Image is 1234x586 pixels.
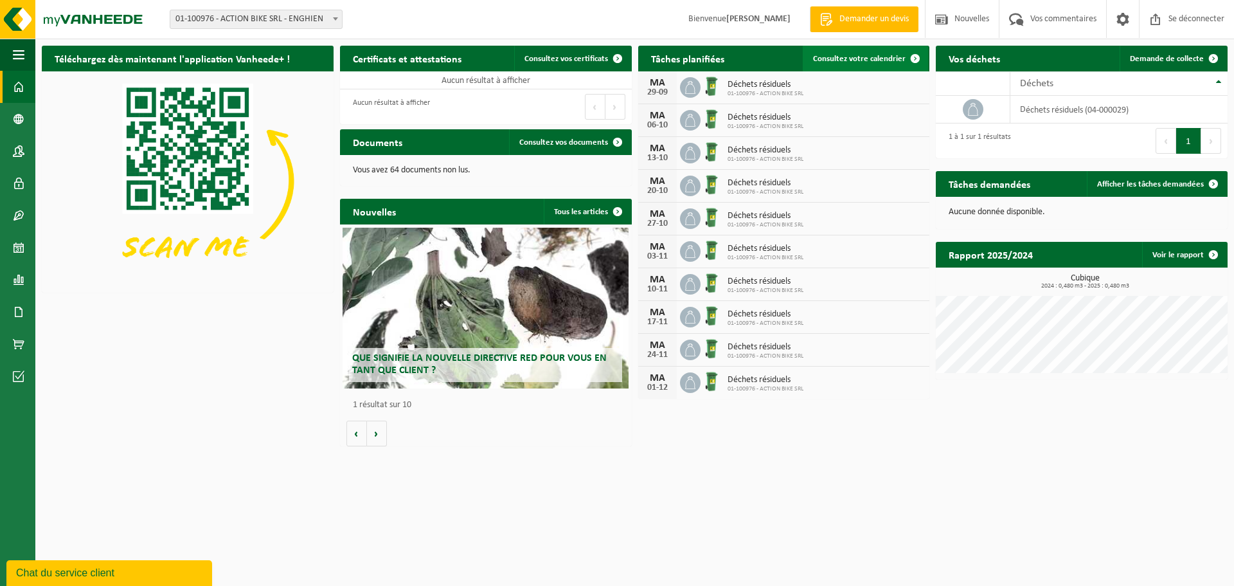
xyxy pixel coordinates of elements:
button: 1 [1176,128,1201,154]
span: 01-100976 - ACTION BIKE SRL - ENGHIEN [170,10,342,28]
font: Cubique [1071,273,1100,283]
font: [PERSON_NAME] [726,14,791,24]
a: Tous les articles [544,199,630,224]
font: Déchets résiduels [728,113,791,122]
font: 2024 : 0,480 m3 - 2025 : 0,480 m3 [1041,282,1129,289]
font: MA [650,143,665,154]
font: Déchets résiduels [728,80,791,89]
font: 01-100976 - ACTION BIKE SRL [728,353,803,360]
font: 03-11 [647,252,668,261]
img: WB-0240-HPE-GN-01 [701,305,722,327]
font: 1 à 1 sur 1 résultats [949,133,1011,141]
font: 01-100976 - ACTION BIKE SRL [728,254,803,261]
a: Consultez vos certificats [514,46,630,71]
font: 06-10 [647,120,668,130]
a: Voir le rapport [1142,242,1226,268]
font: Nouvelles [353,208,396,218]
font: Aucun résultat à afficher [442,76,530,86]
font: 13-10 [647,153,668,163]
a: Demande de collecte [1120,46,1226,71]
a: Que signifie la nouvelle directive RED pour vous en tant que client ? [343,228,629,389]
img: WB-0240-HPE-GN-01 [701,338,722,360]
font: Déchets résiduels [728,309,791,319]
iframe: widget de discussion [6,558,215,586]
font: Que signifie la nouvelle directive RED pour vous en tant que client ? [352,353,607,376]
font: 01-100976 - ACTION BIKE SRL [728,320,803,327]
font: 1 [1186,137,1191,147]
font: Vous avez 64 documents non lus. [353,165,470,175]
img: WB-0240-HPE-GN-01 [701,174,722,196]
font: déchets résiduels (04-000029) [1020,105,1129,114]
font: Déchets [1020,78,1053,89]
img: WB-0240-HPE-GN-01 [701,371,722,392]
font: Consultez votre calendrier [813,55,906,63]
font: Tous les articles [554,208,608,216]
font: 17-11 [647,317,668,327]
font: Téléchargez dès maintenant l'application Vanheede+ ! [55,55,290,65]
font: 01-100976 - ACTION BIKE SRL [728,188,803,196]
img: WB-0240-HPE-GN-01 [701,272,722,294]
button: Précédent [1156,128,1176,154]
font: Déchets résiduels [728,145,791,155]
font: 01-100976 - ACTION BIKE SRL [728,287,803,294]
font: Déchets résiduels [728,342,791,352]
span: 01-100976 - ACTION BIKE SRL - ENGHIEN [170,10,343,29]
img: WB-0240-HPE-GN-01 [701,239,722,261]
font: 27-10 [647,219,668,228]
font: Déchets résiduels [728,244,791,253]
font: Bienvenue [688,14,726,24]
font: MA [650,242,665,252]
font: 24-11 [647,350,668,360]
font: 01-100976 - ACTION BIKE SRL [728,90,803,97]
font: Aucune donnée disponible. [949,207,1045,217]
font: 1 résultat sur 10 [353,400,411,410]
img: WB-0240-HPE-GN-01 [701,141,722,163]
font: MA [650,111,665,121]
font: Documents [353,138,402,149]
font: Aucun résultat à afficher [353,99,430,107]
a: Afficher les tâches demandées [1087,171,1226,197]
font: Déchets résiduels [728,178,791,188]
font: Afficher les tâches demandées [1097,180,1204,188]
font: 10-11 [647,284,668,294]
font: Déchets résiduels [728,375,791,385]
img: Téléchargez l'application VHEPlus [42,71,334,290]
font: Certificats et attestations [353,55,461,65]
font: Tâches demandées [949,180,1030,190]
font: Déchets résiduels [728,211,791,221]
font: MA [650,373,665,383]
font: Tâches planifiées [651,55,724,65]
font: 29-09 [647,87,668,97]
font: 01-12 [647,383,668,392]
img: WB-0240-HPE-GN-01 [701,75,722,97]
font: Voir le rapport [1152,251,1204,259]
button: Précédent [585,94,605,120]
font: MA [650,176,665,187]
font: MA [650,209,665,219]
font: MA [650,307,665,318]
a: Demander un devis [810,6,918,32]
font: MA [650,275,665,285]
font: Consultez vos certificats [524,55,608,63]
font: 01-100976 - ACTION BIKE SRL [728,156,803,163]
font: Nouvelles [954,14,989,24]
font: Demander un devis [839,14,909,24]
font: Demande de collecte [1130,55,1204,63]
button: Suivant [605,94,625,120]
img: WB-0240-HPE-GN-01 [701,206,722,228]
font: MA [650,78,665,88]
a: Consultez votre calendrier [803,46,928,71]
font: MA [650,340,665,351]
font: 01-100976 - ACTION BIKE SRL [728,385,803,392]
font: Se déconnecter [1168,14,1224,24]
font: Consultez vos documents [519,138,608,147]
img: WB-0240-HPE-GN-01 [701,108,722,130]
font: Rapport 2025/2024 [949,251,1033,261]
font: 01-100976 - ACTION BIKE SRL - ENGHIEN [175,14,323,24]
font: Déchets résiduels [728,277,791,286]
font: Vos déchets [949,55,1000,65]
font: 01-100976 - ACTION BIKE SRL [728,123,803,130]
font: 20-10 [647,186,668,196]
font: Vos commentaires [1030,14,1096,24]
